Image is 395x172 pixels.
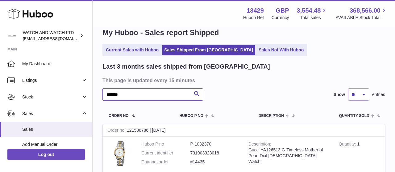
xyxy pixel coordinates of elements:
[22,78,81,83] span: Listings
[243,15,264,21] div: Huboo Ref
[22,142,88,147] span: Add Manual Order
[141,150,190,156] dt: Current identifier
[104,45,161,55] a: Current Sales with Huboo
[22,61,88,67] span: My Dashboard
[256,45,306,55] a: Sales Not With Huboo
[7,31,17,40] img: internalAdmin-13429@internal.huboo.com
[300,15,328,21] span: Total sales
[272,15,289,21] div: Currency
[23,30,78,42] div: WATCH AND WATCH LTD
[350,6,380,15] span: 368,566.00
[334,92,345,98] label: Show
[162,45,255,55] a: Sales Shipped From [GEOGRAPHIC_DATA]
[247,6,264,15] strong: 13429
[141,159,190,165] dt: Channel order
[190,150,239,156] dd: 731903323018
[180,114,203,118] span: Huboo P no
[248,147,329,165] div: Gucci YA126513 G-Timeless Mother of Pearl Dial [DEMOGRAPHIC_DATA] Watch
[297,6,328,21] a: 3,554.48 Total sales
[339,114,369,118] span: Quantity Sold
[339,142,357,148] strong: Quantity
[102,77,384,84] h3: This page is updated every 15 minutes
[335,15,388,21] span: AVAILABLE Stock Total
[141,141,190,147] dt: Huboo P no
[297,6,321,15] span: 3,554.48
[190,141,239,147] dd: P-1032370
[23,36,91,41] span: [EMAIL_ADDRESS][DOMAIN_NAME]
[22,126,88,132] span: Sales
[276,6,289,15] strong: GBP
[248,142,271,148] strong: Description
[102,62,270,71] h2: Last 3 months sales shipped from [GEOGRAPHIC_DATA]
[7,149,85,160] a: Log out
[372,92,385,98] span: entries
[22,111,81,117] span: Sales
[107,128,127,134] strong: Order no
[22,94,81,100] span: Stock
[107,141,132,166] img: 1739733169.png
[259,114,284,118] span: Description
[190,159,239,165] dd: #14435
[109,114,129,118] span: Order No
[103,124,385,137] div: 121536786 | [DATE]
[102,28,385,38] h1: My Huboo - Sales report Shipped
[335,6,388,21] a: 368,566.00 AVAILABLE Stock Total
